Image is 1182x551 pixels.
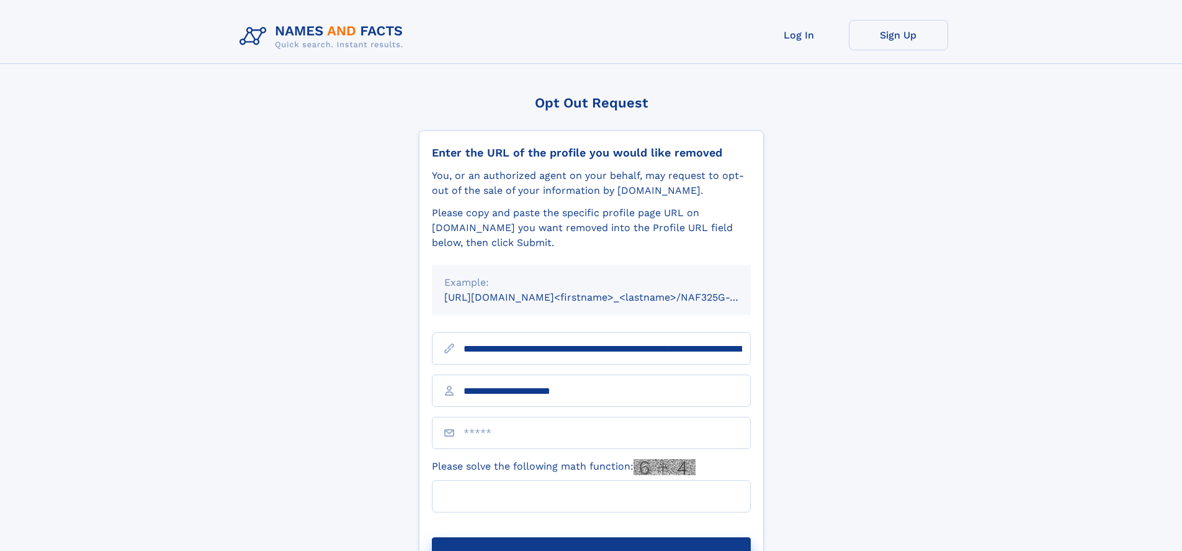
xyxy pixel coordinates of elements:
[235,20,413,53] img: Logo Names and Facts
[432,168,751,198] div: You, or an authorized agent on your behalf, may request to opt-out of the sale of your informatio...
[444,275,738,290] div: Example:
[432,146,751,160] div: Enter the URL of the profile you would like removed
[432,206,751,250] div: Please copy and paste the specific profile page URL on [DOMAIN_NAME] you want removed into the Pr...
[419,95,764,111] div: Opt Out Request
[750,20,849,50] a: Log In
[444,291,774,303] small: [URL][DOMAIN_NAME]<firstname>_<lastname>/NAF325G-xxxxxxxx
[432,459,696,475] label: Please solve the following math function:
[849,20,948,50] a: Sign Up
